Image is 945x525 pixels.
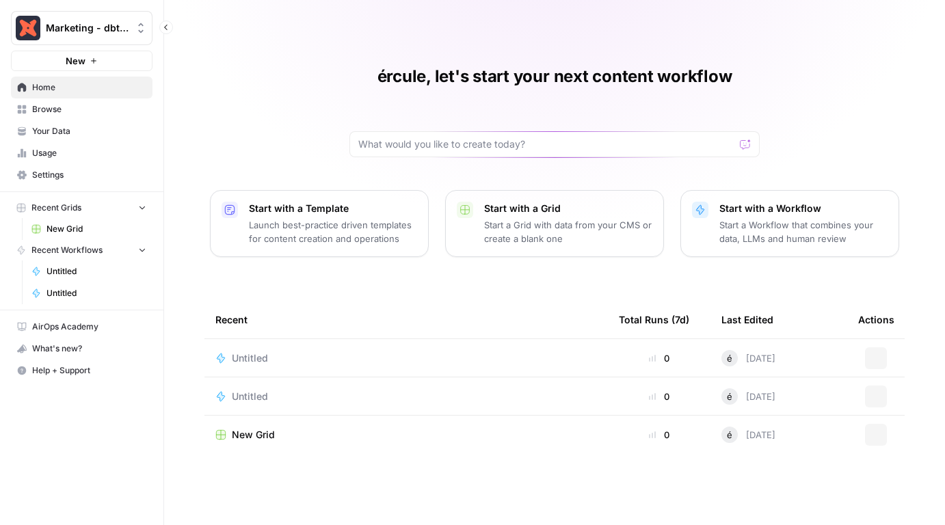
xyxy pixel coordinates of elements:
button: What's new? [11,338,152,360]
span: Recent Workflows [31,244,103,256]
span: Untitled [46,265,146,278]
p: Launch best-practice driven templates for content creation and operations [249,218,417,245]
span: Recent Grids [31,202,81,214]
input: What would you like to create today? [358,137,734,151]
button: Start with a WorkflowStart a Workflow that combines your data, LLMs and human review [680,190,899,257]
button: Start with a TemplateLaunch best-practice driven templates for content creation and operations [210,190,429,257]
span: Browse [32,103,146,116]
span: New Grid [232,428,275,442]
p: Start with a Template [249,202,417,215]
div: 0 [619,351,700,365]
a: Untitled [215,351,597,365]
button: Recent Grids [11,198,152,218]
a: Untitled [25,260,152,282]
a: Home [11,77,152,98]
span: AirOps Academy [32,321,146,333]
span: Marketing - dbt Labs [46,21,129,35]
div: [DATE] [721,388,775,405]
div: 0 [619,428,700,442]
span: é [727,351,732,365]
div: Recent [215,301,597,338]
div: What's new? [12,338,152,359]
p: Start a Workflow that combines your data, LLMs and human review [719,218,888,245]
a: AirOps Academy [11,316,152,338]
a: Browse [11,98,152,120]
span: Usage [32,147,146,159]
div: [DATE] [721,350,775,366]
p: Start with a Workflow [719,202,888,215]
button: Workspace: Marketing - dbt Labs [11,11,152,45]
a: Your Data [11,120,152,142]
span: Home [32,81,146,94]
span: Help + Support [32,364,146,377]
span: é [727,390,732,403]
a: New Grid [25,218,152,240]
button: Help + Support [11,360,152,381]
div: Total Runs (7d) [619,301,689,338]
span: Untitled [232,351,268,365]
span: Untitled [46,287,146,299]
img: Marketing - dbt Labs Logo [16,16,40,40]
button: Start with a GridStart a Grid with data from your CMS or create a blank one [445,190,664,257]
span: New Grid [46,223,146,235]
a: Settings [11,164,152,186]
a: Usage [11,142,152,164]
span: Untitled [232,390,268,403]
span: Your Data [32,125,146,137]
div: Actions [858,301,894,338]
span: Settings [32,169,146,181]
div: [DATE] [721,427,775,443]
a: Untitled [25,282,152,304]
div: Last Edited [721,301,773,338]
a: New Grid [215,428,597,442]
button: Recent Workflows [11,240,152,260]
h1: ércule, let's start your next content workflow [377,66,732,87]
p: Start with a Grid [484,202,652,215]
span: New [66,54,85,68]
p: Start a Grid with data from your CMS or create a blank one [484,218,652,245]
div: 0 [619,390,700,403]
span: é [727,428,732,442]
a: Untitled [215,390,597,403]
button: New [11,51,152,71]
